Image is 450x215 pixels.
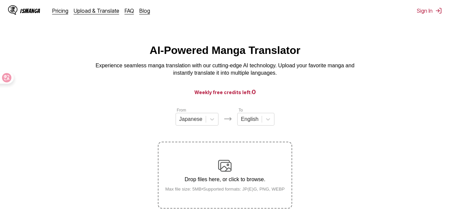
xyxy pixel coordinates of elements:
a: Pricing [52,7,68,14]
a: Blog [139,7,150,14]
img: IsManga Logo [8,5,17,15]
a: FAQ [125,7,134,14]
button: Sign In [417,7,442,14]
img: Languages icon [224,115,232,123]
img: Sign out [435,7,442,14]
div: IsManga [20,8,40,14]
span: 0 [252,88,256,95]
h3: Weekly free credits left: [16,88,434,96]
a: IsManga LogoIsManga [8,5,52,16]
small: Max file size: 5MB • Supported formats: JP(E)G, PNG, WEBP [160,187,290,192]
label: To [239,108,243,113]
label: From [177,108,186,113]
p: Drop files here, or click to browse. [160,176,290,183]
h1: AI-Powered Manga Translator [150,44,301,57]
a: Upload & Translate [74,7,119,14]
p: Experience seamless manga translation with our cutting-edge AI technology. Upload your favorite m... [91,62,359,77]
